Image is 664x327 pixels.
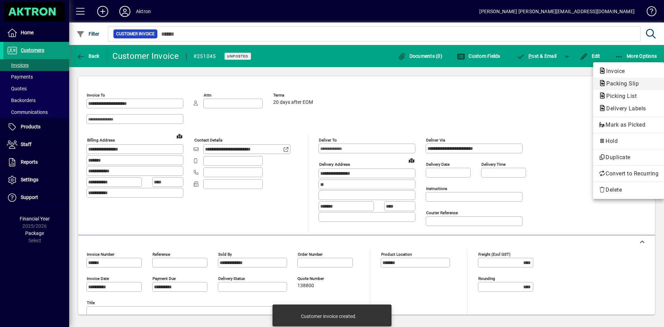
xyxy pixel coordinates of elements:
span: Hold [599,137,658,145]
span: Convert to Recurring [599,170,658,178]
span: Packing Slip [599,80,642,87]
span: Invoice [599,68,628,74]
span: Delete [599,186,658,194]
span: Mark as Picked [599,121,658,129]
span: Duplicate [599,153,658,162]
span: Picking List [599,93,640,99]
span: Delivery Labels [599,105,649,112]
